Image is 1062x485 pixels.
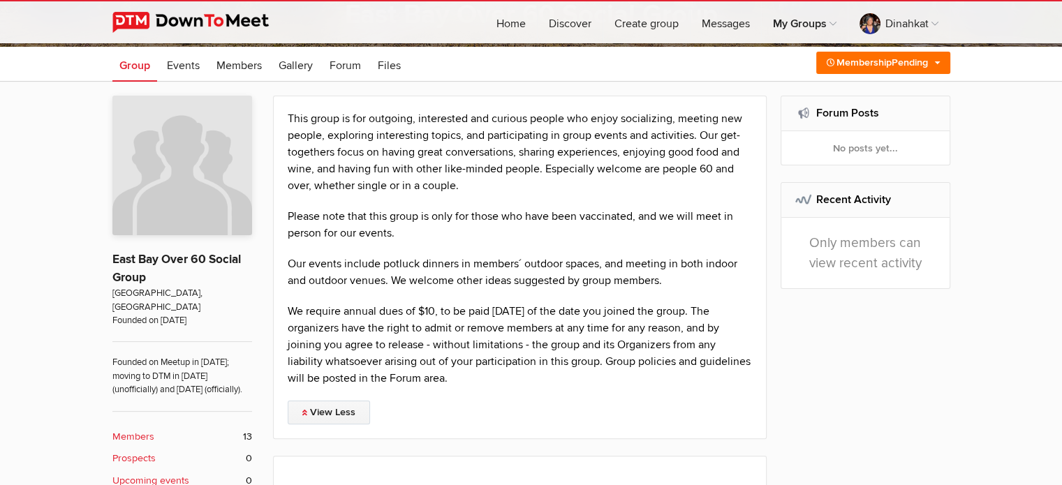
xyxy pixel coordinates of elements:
a: Group [112,47,157,82]
span: 13 [243,429,252,445]
a: Create group [603,1,690,43]
img: DownToMeet [112,12,290,33]
span: Founded on [DATE] [112,314,252,327]
span: 0 [246,451,252,466]
span: Gallery [279,59,313,73]
p: This group is for outgoing, interested and curious people who enjoy socializing, meeting new peop... [288,110,753,194]
a: Members 13 [112,429,252,445]
a: MembershipPending [816,52,950,74]
span: Membership [836,57,892,68]
a: Members [209,47,269,82]
p: Please note that this group is only for those who have been vaccinated, and we will meet in perso... [288,208,753,241]
span: Files [378,59,401,73]
div: No posts yet... [781,131,950,165]
a: Dinahkat [848,1,950,43]
span: Founded on Meetup in [DATE]; moving to DTM in [DATE] (unofficially) and [DATE] (officially). [112,341,252,396]
p: Our events include potluck dinners in members´ outdoor spaces, and meeting in both indoor and out... [288,255,753,289]
b: Members [112,429,154,445]
b: Prospects [112,451,156,466]
a: Discover [538,1,603,43]
h2: Recent Activity [795,183,936,216]
span: Group [119,59,150,73]
a: Forum Posts [816,106,879,120]
a: Messages [691,1,761,43]
a: My Groups [762,1,848,43]
a: Forum [323,47,368,82]
a: Files [371,47,408,82]
div: Only members can view recent activity [781,218,950,289]
span: Forum [330,59,361,73]
a: Home [485,1,537,43]
a: Events [160,47,207,82]
p: We require annual dues of $10, to be paid [DATE] of the date you joined the group. The organizers... [288,303,753,387]
a: Prospects 0 [112,451,252,466]
span: [GEOGRAPHIC_DATA], [GEOGRAPHIC_DATA] [112,287,252,314]
span: Events [167,59,200,73]
span: Members [216,59,262,73]
a: Gallery [272,47,320,82]
a: View Less [288,401,370,424]
img: East Bay Over 60 Social Group [112,96,252,235]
